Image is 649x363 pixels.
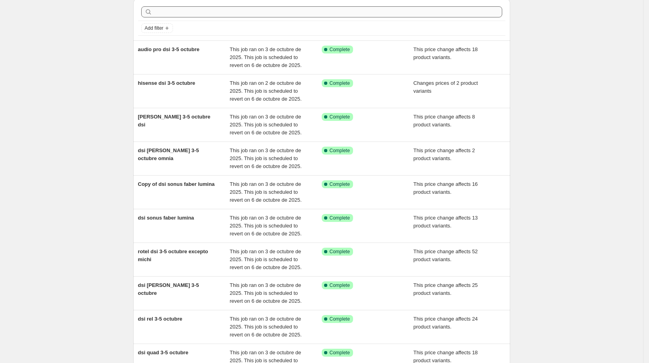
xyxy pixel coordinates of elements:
span: This job ran on 3 de octubre de 2025. This job is scheduled to revert on 6 de octubre de 2025. [230,114,301,136]
span: This job ran on 3 de octubre de 2025. This job is scheduled to revert on 6 de octubre de 2025. [230,181,301,203]
span: Complete [330,248,350,255]
span: Changes prices of 2 product variants [413,80,478,94]
span: Complete [330,181,350,187]
span: dsi [PERSON_NAME] 3-5 octubre [138,282,199,296]
span: This price change affects 25 product variants. [413,282,478,296]
span: This job ran on 3 de octubre de 2025. This job is scheduled to revert on 6 de octubre de 2025. [230,147,301,169]
span: dsi sonus faber lumina [138,215,194,221]
span: rotel dsi 3-5 octubre excepto michi [138,248,208,262]
span: This price change affects 24 product variants. [413,316,478,330]
span: This price change affects 8 product variants. [413,114,475,128]
span: Complete [330,80,350,86]
span: This job ran on 3 de octubre de 2025. This job is scheduled to revert on 6 de octubre de 2025. [230,316,301,338]
span: hisense dsi 3-5 octubre [138,80,196,86]
span: Copy of dsi sonus faber lumina [138,181,215,187]
span: This price change affects 13 product variants. [413,215,478,229]
span: This job ran on 3 de octubre de 2025. This job is scheduled to revert on 6 de octubre de 2025. [230,46,301,68]
span: Complete [330,147,350,154]
button: Add filter [141,23,173,33]
span: dsi rel 3-5 octubre [138,316,182,322]
span: dsi quad 3-5 octubre [138,350,188,355]
span: Complete [330,316,350,322]
span: This job ran on 3 de octubre de 2025. This job is scheduled to revert on 6 de octubre de 2025. [230,248,301,270]
span: Complete [330,114,350,120]
span: audio pro dsi 3-5 octubre [138,46,200,52]
span: Complete [330,46,350,53]
span: dsi [PERSON_NAME] 3-5 octubre omnia [138,147,199,161]
span: Add filter [145,25,163,31]
span: This job ran on 2 de octubre de 2025. This job is scheduled to revert on 6 de octubre de 2025. [230,80,301,102]
span: [PERSON_NAME] 3-5 octubre dsi [138,114,211,128]
span: This job ran on 3 de octubre de 2025. This job is scheduled to revert on 6 de octubre de 2025. [230,282,301,304]
span: This price change affects 16 product variants. [413,181,478,195]
span: This price change affects 2 product variants. [413,147,475,161]
span: This job ran on 3 de octubre de 2025. This job is scheduled to revert on 6 de octubre de 2025. [230,215,301,237]
span: Complete [330,350,350,356]
span: Complete [330,215,350,221]
span: Complete [330,282,350,288]
span: This price change affects 18 product variants. [413,46,478,60]
span: This price change affects 52 product variants. [413,248,478,262]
